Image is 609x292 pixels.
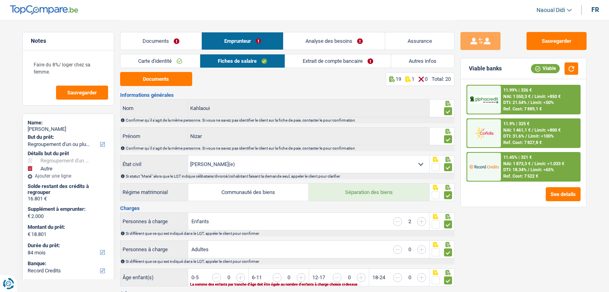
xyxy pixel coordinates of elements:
[28,173,109,179] div: Ajouter une ligne
[121,241,189,258] label: Personnes à charge
[528,167,529,172] span: /
[406,219,413,224] div: 2
[28,150,109,157] div: Détails but du prêt
[530,4,572,17] a: Naoual Didi
[285,54,391,68] a: Extrait de compte bancaire
[503,161,531,166] span: NAI: 1 873,3 €
[283,32,385,50] a: Analyse des besoins
[531,100,554,105] span: Limit: <50%
[121,54,200,68] a: Carte d'identité
[121,32,202,50] a: Documents
[528,100,529,105] span: /
[200,54,285,68] a: Fiches de salaire
[503,167,527,172] span: DTI: 18.34%
[31,38,106,44] h5: Notes
[28,260,107,267] label: Banque:
[528,134,554,139] span: Limit: <100%
[503,94,531,99] span: NAI: 1 550,3 €
[28,242,107,249] label: Durée du prêt:
[503,100,527,105] span: DTI: 21.54%
[191,219,209,224] label: Enfants
[121,186,189,199] label: Régime matrimonial
[503,88,532,93] div: 11.99% | 326 €
[28,196,109,202] div: 16.801 €
[126,174,454,178] div: Si statut "Marié" alors que le LQT indique célibataire/divorcé/cohabitant faisant la demande seul...
[532,94,533,99] span: /
[126,259,454,264] div: Si différent que ce qui est indiqué dans le LQT, appeler le client pour confirmer
[28,134,107,140] label: But du prêt:
[396,76,401,82] p: 19
[503,128,531,133] span: NAI: 1 461,1 €
[532,128,533,133] span: /
[120,206,454,211] h3: Charges
[469,95,499,104] img: AlphaCredit
[121,128,189,145] label: Prénom
[225,275,232,280] div: 0
[535,128,561,133] span: Limit: >800 €
[121,156,189,173] label: État civil
[591,6,599,14] div: fr
[56,86,108,100] button: Sauvegarder
[28,213,30,219] span: €
[503,106,542,112] div: Ref. Cost: 7 889,1 €
[469,65,502,72] div: Viable banks
[432,76,451,82] div: Total: 20
[531,64,560,73] div: Viable
[469,126,499,140] img: Cofidis
[120,92,454,98] h3: Informations générales
[28,206,107,212] label: Supplément à emprunter:
[531,167,554,172] span: Limit: <65%
[120,72,192,86] button: Documents
[391,54,454,68] a: Autres infos
[28,231,30,238] span: €
[28,183,109,196] div: Solde restant des crédits à regrouper
[535,94,561,99] span: Limit: >850 €
[190,283,404,286] div: La somme des enfants par tranche d'âge doit être égale au nombre d'enfants à charge choisis ci-de...
[385,32,454,50] a: Assurance
[503,121,529,126] div: 11.9% | 325 €
[126,118,454,122] div: Confirmer qu'il s'agit de la même personne. Si vous ne savez pas identifier le client sur la fich...
[532,161,533,166] span: /
[412,76,414,82] p: 1
[28,279,107,285] label: Taux d'intérêt:
[469,159,499,174] img: Record Credits
[191,275,199,280] label: 0-5
[121,269,189,286] label: Âge enfant(s)
[10,5,78,15] img: TopCompare Logo
[28,224,107,230] label: Montant du prêt:
[537,7,565,14] span: Naoual Didi
[202,32,283,50] a: Emprunteur
[425,76,428,82] p: 0
[188,184,309,201] label: Communauté des biens
[527,32,587,50] button: Sauvegarder
[121,100,189,117] label: Nom
[309,184,429,201] label: Séparation des biens
[67,90,97,95] span: Sauvegarder
[28,120,109,126] div: Name:
[503,155,532,160] div: 11.45% | 321 €
[121,213,189,230] label: Personnes à charge
[525,134,527,139] span: /
[406,247,413,252] div: 0
[28,126,109,132] div: [PERSON_NAME]
[126,146,454,150] div: Confirmer qu'il s'agit de la même personne. Si vous ne savez pas identifier le client sur la fich...
[503,174,538,179] div: Ref. Cost: 7 522 €
[503,134,524,139] span: DTI: 31.6%
[546,187,581,201] button: See details
[535,161,564,166] span: Limit: >1.033 €
[191,247,209,252] label: Adultes
[503,140,542,145] div: Ref. Cost: 7 827,8 €
[126,231,454,236] div: Si différent que ce qui est indiqué dans le LQT, appeler le client pour confirmer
